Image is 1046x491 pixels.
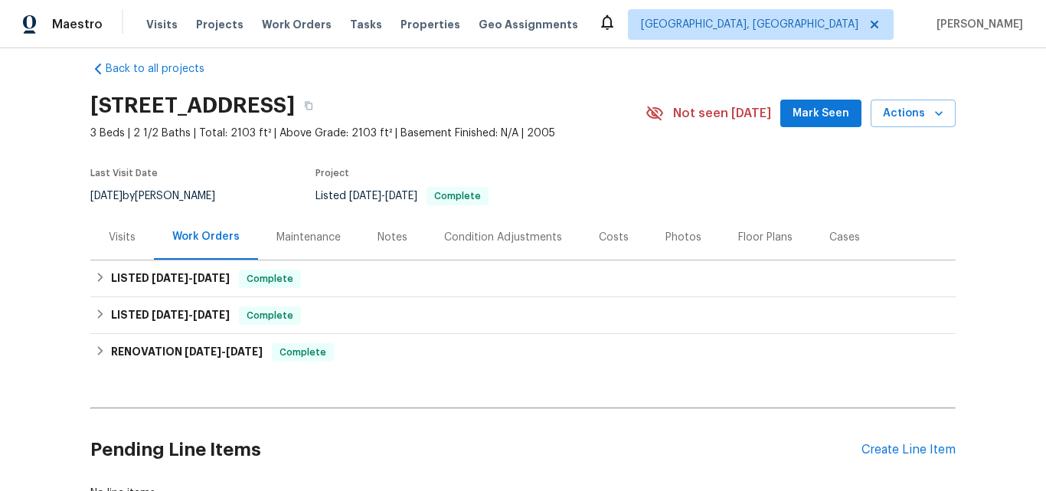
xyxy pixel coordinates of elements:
span: [DATE] [193,309,230,320]
div: LISTED [DATE]-[DATE]Complete [90,297,956,334]
span: Listed [315,191,489,201]
button: Mark Seen [780,100,861,128]
span: Geo Assignments [479,17,578,32]
span: Projects [196,17,244,32]
div: Photos [665,230,701,245]
span: Maestro [52,17,103,32]
span: [DATE] [152,309,188,320]
div: by [PERSON_NAME] [90,187,234,205]
div: Maintenance [276,230,341,245]
div: Costs [599,230,629,245]
span: [DATE] [185,346,221,357]
a: Back to all projects [90,61,237,77]
span: - [349,191,417,201]
span: Complete [273,345,332,360]
span: [DATE] [385,191,417,201]
span: [GEOGRAPHIC_DATA], [GEOGRAPHIC_DATA] [641,17,858,32]
span: - [152,309,230,320]
div: LISTED [DATE]-[DATE]Complete [90,260,956,297]
span: Actions [883,104,943,123]
h2: Pending Line Items [90,414,861,486]
span: [DATE] [152,273,188,283]
span: [PERSON_NAME] [930,17,1023,32]
span: Complete [240,308,299,323]
span: Not seen [DATE] [673,106,771,121]
span: Last Visit Date [90,169,158,178]
h6: RENOVATION [111,343,263,362]
div: Notes [378,230,407,245]
span: - [185,346,263,357]
span: Complete [428,191,487,201]
span: Complete [240,271,299,286]
span: - [152,273,230,283]
div: Visits [109,230,136,245]
div: Cases [829,230,860,245]
span: Project [315,169,349,178]
span: [DATE] [90,191,123,201]
h2: [STREET_ADDRESS] [90,98,295,113]
span: [DATE] [193,273,230,283]
span: Properties [400,17,460,32]
span: [DATE] [226,346,263,357]
div: RENOVATION [DATE]-[DATE]Complete [90,334,956,371]
div: Create Line Item [861,443,956,457]
h6: LISTED [111,270,230,288]
div: Floor Plans [738,230,793,245]
button: Actions [871,100,956,128]
span: Tasks [350,19,382,30]
button: Copy Address [295,92,322,119]
div: Work Orders [172,229,240,244]
span: Work Orders [262,17,332,32]
span: Mark Seen [793,104,849,123]
h6: LISTED [111,306,230,325]
span: 3 Beds | 2 1/2 Baths | Total: 2103 ft² | Above Grade: 2103 ft² | Basement Finished: N/A | 2005 [90,126,646,141]
span: Visits [146,17,178,32]
div: Condition Adjustments [444,230,562,245]
span: [DATE] [349,191,381,201]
